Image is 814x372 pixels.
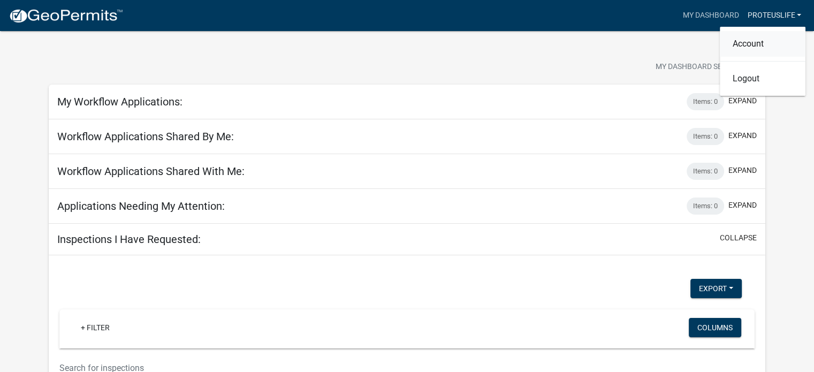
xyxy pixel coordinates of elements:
button: My Dashboard Settingssettings [647,57,771,78]
h5: Workflow Applications Shared With Me: [57,165,245,178]
h5: My Workflow Applications: [57,95,182,108]
div: Items: 0 [687,198,724,215]
button: collapse [720,232,757,244]
a: My Dashboard [678,5,743,26]
h5: Inspections I Have Requested: [57,233,201,246]
div: Items: 0 [687,163,724,180]
h5: Applications Needing My Attention: [57,200,225,212]
button: expand [728,165,757,176]
a: Logout [720,66,805,92]
div: Items: 0 [687,128,724,145]
a: + Filter [72,318,118,337]
div: proteuslife [720,27,805,96]
a: Account [720,31,805,57]
div: Items: 0 [687,93,724,110]
button: Export [690,279,742,298]
button: expand [728,200,757,211]
span: My Dashboard Settings [656,61,748,74]
button: expand [728,130,757,141]
button: expand [728,95,757,107]
a: proteuslife [743,5,805,26]
button: Columns [689,318,741,337]
h5: Workflow Applications Shared By Me: [57,130,234,143]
